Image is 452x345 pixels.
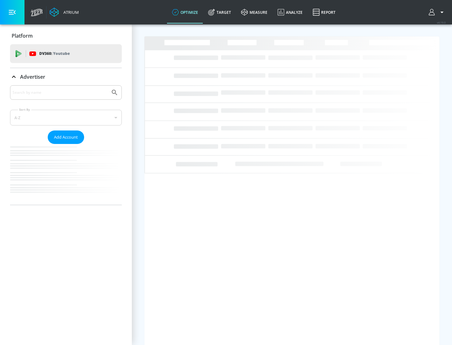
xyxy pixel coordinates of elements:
span: Add Account [54,134,78,141]
a: optimize [167,1,203,24]
nav: list of Advertiser [10,144,122,205]
div: Advertiser [10,68,122,86]
a: Atrium [50,8,79,17]
div: DV360: Youtube [10,44,122,63]
a: measure [236,1,272,24]
a: Analyze [272,1,308,24]
a: Report [308,1,341,24]
div: Atrium [61,9,79,15]
p: DV360: [39,50,70,57]
div: A-Z [10,110,122,125]
p: Platform [12,32,33,39]
div: Advertiser [10,85,122,205]
label: Sort By [18,108,31,112]
button: Add Account [48,130,84,144]
span: v 4.19.0 [437,21,446,24]
input: Search by name [13,88,108,97]
p: Youtube [53,50,70,57]
div: Platform [10,27,122,45]
a: Target [203,1,236,24]
p: Advertiser [20,73,45,80]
